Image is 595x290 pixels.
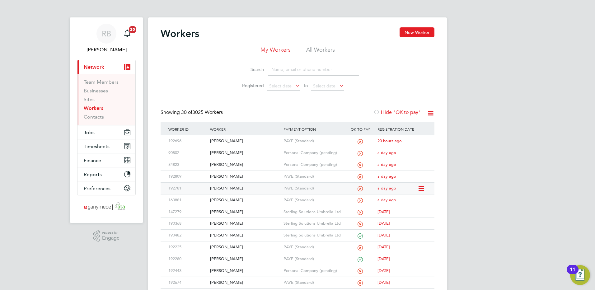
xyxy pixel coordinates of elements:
div: [PERSON_NAME] [208,230,282,241]
div: [PERSON_NAME] [208,147,282,159]
input: Name, email or phone number [268,63,359,76]
span: Select date [313,83,335,89]
a: 192225[PERSON_NAME]PAYE (Standard)[DATE] [167,241,428,246]
button: Network [77,60,135,74]
a: Businesses [84,88,108,94]
li: All Workers [306,46,335,57]
div: 192809 [167,171,208,182]
div: 160881 [167,194,208,206]
div: PAYE (Standard) [282,194,345,206]
div: PAYE (Standard) [282,277,345,288]
a: 192781[PERSON_NAME]PAYE (Standard)a day ago [167,182,418,188]
span: Network [84,64,104,70]
div: [PERSON_NAME] [208,241,282,253]
a: 90802[PERSON_NAME]Personal Company (pending)a day ago [167,147,428,152]
span: a day ago [377,174,396,179]
span: To [302,82,310,90]
a: RB[PERSON_NAME] [77,24,136,54]
span: Renata Barbosa [77,46,136,54]
button: New Worker [400,27,434,37]
div: [PERSON_NAME] [208,171,282,182]
a: Team Members [84,79,119,85]
div: Personal Company (pending) [282,265,345,277]
a: 20 [121,24,134,44]
div: [PERSON_NAME] [208,253,282,265]
a: 192696[PERSON_NAME]PAYE (Standard)20 hours ago [167,135,428,140]
span: [DATE] [377,221,390,226]
div: PAYE (Standard) [282,171,345,182]
span: [DATE] [377,244,390,250]
span: 3025 Workers [181,109,223,115]
div: [PERSON_NAME] [208,265,282,277]
div: Personal Company (pending) [282,147,345,159]
span: Select date [269,83,292,89]
span: 20 hours ago [377,138,402,143]
span: Engage [102,236,119,241]
a: 192809[PERSON_NAME]PAYE (Standard)a day ago [167,171,428,176]
div: PAYE (Standard) [282,253,345,265]
a: Go to home page [77,202,136,212]
a: 160881[PERSON_NAME]PAYE (Standard)a day ago [167,194,428,199]
span: Jobs [84,129,95,135]
div: 192280 [167,253,208,265]
span: Powered by [102,230,119,236]
button: Open Resource Center, 11 new notifications [570,265,590,285]
div: [PERSON_NAME] [208,206,282,218]
a: Sites [84,96,95,102]
span: [DATE] [377,209,390,214]
label: Search [236,67,264,72]
a: 190368[PERSON_NAME]Sterling Solutions Umbrella Ltd[DATE] [167,217,428,223]
div: 147279 [167,206,208,218]
label: Registered [236,83,264,88]
span: a day ago [377,185,396,191]
div: Sterling Solutions Umbrella Ltd [282,206,345,218]
a: 84823[PERSON_NAME]Personal Company (pending)a day ago [167,159,428,164]
div: Personal Company (pending) [282,159,345,171]
div: 90802 [167,147,208,159]
a: Workers [84,105,103,111]
div: 192696 [167,135,208,147]
div: PAYE (Standard) [282,183,345,194]
div: PAYE (Standard) [282,135,345,147]
span: a day ago [377,162,396,167]
span: Finance [84,157,101,163]
button: Finance [77,153,135,167]
span: a day ago [377,150,396,155]
div: 192674 [167,277,208,288]
nav: Main navigation [70,17,143,223]
span: [DATE] [377,232,390,238]
div: [PERSON_NAME] [208,218,282,229]
span: Preferences [84,185,110,191]
div: Sterling Solutions Umbrella Ltd [282,218,345,229]
label: Hide "OK to pay" [373,109,421,115]
div: OK to pay [344,122,376,136]
span: RB [102,30,111,38]
a: 192280[PERSON_NAME]PAYE (Standard)[DATE] [167,253,428,258]
span: [DATE] [377,268,390,273]
div: Worker ID [167,122,208,136]
div: Registration Date [376,122,428,136]
div: [PERSON_NAME] [208,183,282,194]
div: 190482 [167,230,208,241]
span: 20 [129,26,136,33]
button: Timesheets [77,139,135,153]
div: [PERSON_NAME] [208,194,282,206]
a: Contacts [84,114,104,120]
button: Reports [77,167,135,181]
li: My Workers [260,46,291,57]
div: 192225 [167,241,208,253]
div: Payment Option [282,122,345,136]
span: 30 of [181,109,192,115]
h2: Workers [161,27,199,40]
div: [PERSON_NAME] [208,135,282,147]
div: 190368 [167,218,208,229]
div: 84823 [167,159,208,171]
span: a day ago [377,197,396,203]
button: Preferences [77,181,135,195]
a: 147279[PERSON_NAME]Sterling Solutions Umbrella Ltd[DATE] [167,206,428,211]
a: Powered byEngage [93,230,120,242]
div: PAYE (Standard) [282,241,345,253]
a: 190482[PERSON_NAME]Sterling Solutions Umbrella Ltd[DATE] [167,229,428,235]
span: Timesheets [84,143,110,149]
div: [PERSON_NAME] [208,277,282,288]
